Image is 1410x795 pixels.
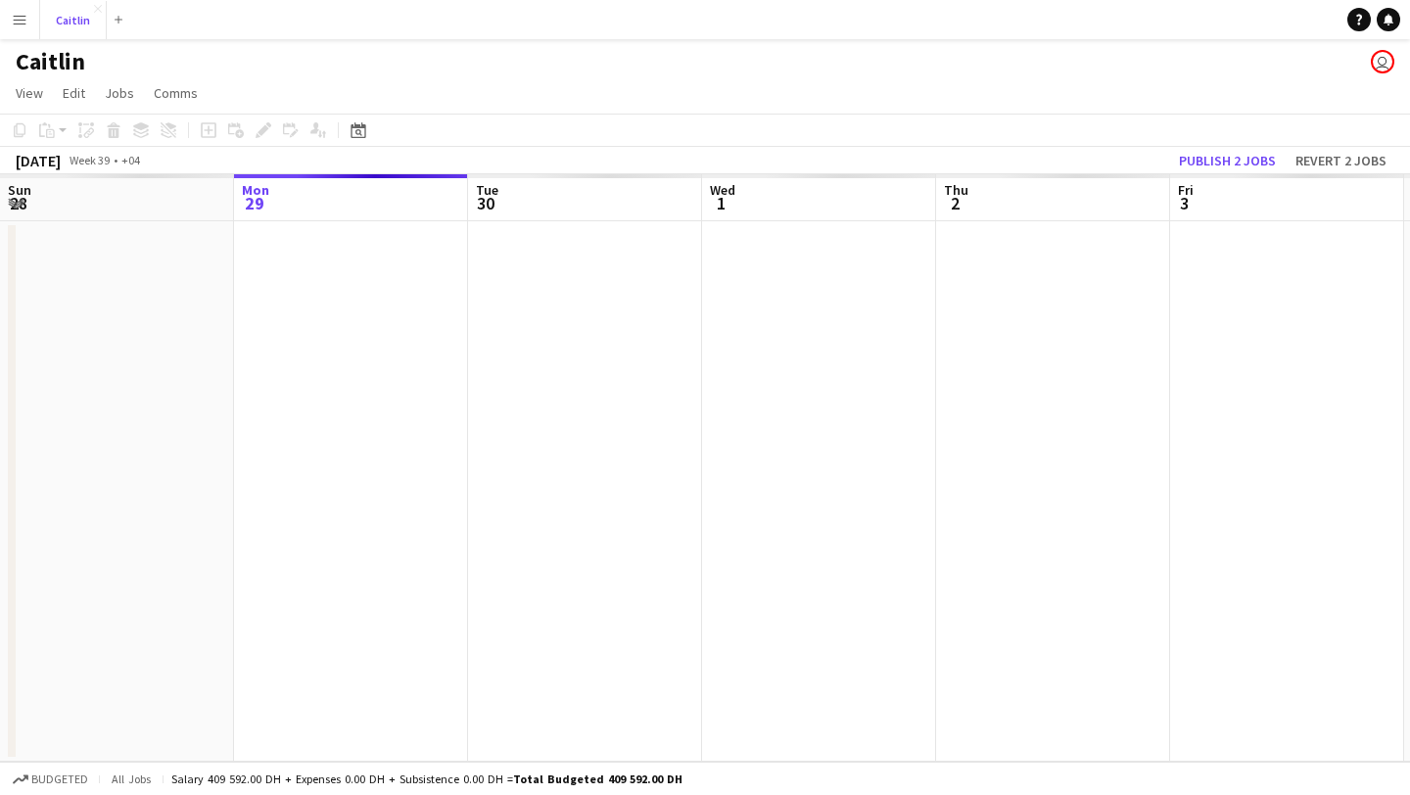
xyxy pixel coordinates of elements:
span: Edit [63,84,85,102]
span: 2 [941,192,968,214]
div: +04 [121,153,140,167]
span: Total Budgeted 409 592.00 DH [513,772,682,786]
span: 1 [707,192,735,214]
button: Caitlin [40,1,107,39]
div: [DATE] [16,151,61,170]
span: Jobs [105,84,134,102]
button: Budgeted [10,769,91,790]
span: Tue [476,181,498,199]
a: View [8,80,51,106]
span: Budgeted [31,772,88,786]
a: Edit [55,80,93,106]
a: Comms [146,80,206,106]
span: Comms [154,84,198,102]
h1: Caitlin [16,47,85,76]
a: Jobs [97,80,142,106]
div: Salary 409 592.00 DH + Expenses 0.00 DH + Subsistence 0.00 DH = [171,772,682,786]
button: Revert 2 jobs [1288,148,1394,173]
span: Fri [1178,181,1194,199]
span: Wed [710,181,735,199]
button: Publish 2 jobs [1171,148,1284,173]
span: 29 [239,192,269,214]
span: 3 [1175,192,1194,214]
span: 28 [5,192,31,214]
span: 30 [473,192,498,214]
span: Thu [944,181,968,199]
span: Week 39 [65,153,114,167]
app-user-avatar: Isabelle Camps [1371,50,1394,73]
span: All jobs [108,772,155,786]
span: Sun [8,181,31,199]
span: Mon [242,181,269,199]
span: View [16,84,43,102]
